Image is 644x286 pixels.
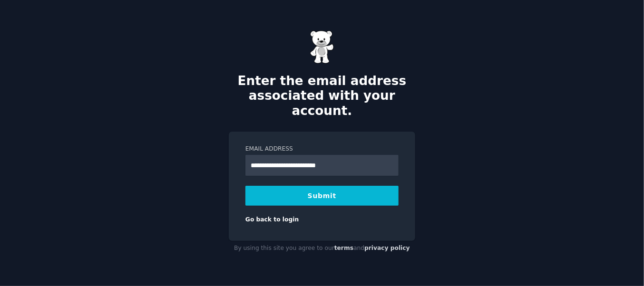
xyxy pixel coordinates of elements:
h2: Enter the email address associated with your account. [229,74,415,119]
img: Gummy Bear [310,30,334,64]
button: Submit [245,186,399,206]
a: privacy policy [364,245,410,251]
div: By using this site you agree to our and [229,241,415,256]
label: Email Address [245,145,399,153]
a: Go back to login [245,216,299,223]
a: terms [334,245,353,251]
